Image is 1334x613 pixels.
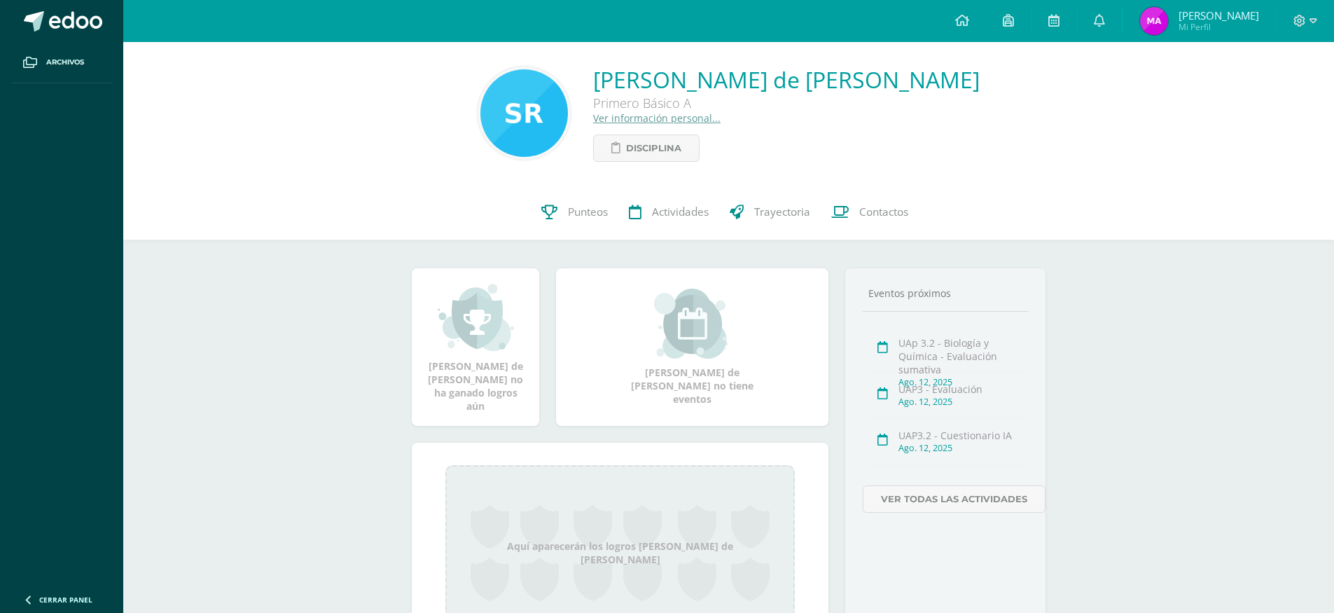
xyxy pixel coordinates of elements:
a: Actividades [618,184,719,240]
span: Archivos [46,57,84,68]
img: c9ef9d4f788557c0b1615a4ff655a59c.png [480,69,568,157]
a: Punteos [531,184,618,240]
div: Ago. 12, 2025 [898,396,1024,408]
span: Contactos [859,205,908,219]
div: UAP3.2 - Cuestionario IA [898,429,1024,442]
span: Cerrar panel [39,595,92,605]
a: Archivos [11,42,112,83]
div: [PERSON_NAME] de [PERSON_NAME] no tiene eventos [623,289,763,406]
a: Ver todas las actividades [863,485,1045,513]
span: Punteos [568,205,608,219]
a: Disciplina [593,135,700,162]
div: UAp 3.2 - Biología y Química - Evaluación sumativa [898,336,1024,376]
div: UAP3 - Evaluación [898,383,1024,396]
span: Trayectoria [754,205,810,219]
a: Ver información personal... [593,111,721,125]
span: Disciplina [626,135,681,161]
div: Primero Básico A [593,95,980,111]
img: achievement_small.png [438,282,514,352]
span: Mi Perfil [1179,21,1259,33]
span: [PERSON_NAME] [1179,8,1259,22]
div: Ago. 12, 2025 [898,442,1024,454]
a: Trayectoria [719,184,821,240]
span: Actividades [652,205,709,219]
img: 46525eb70ed3ede874af3e8592fa40d0.png [1140,7,1168,35]
div: Eventos próximos [863,287,1028,300]
a: [PERSON_NAME] de [PERSON_NAME] [593,64,980,95]
a: Contactos [821,184,919,240]
div: [PERSON_NAME] de [PERSON_NAME] no ha ganado logros aún [426,282,525,413]
img: event_small.png [654,289,730,359]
